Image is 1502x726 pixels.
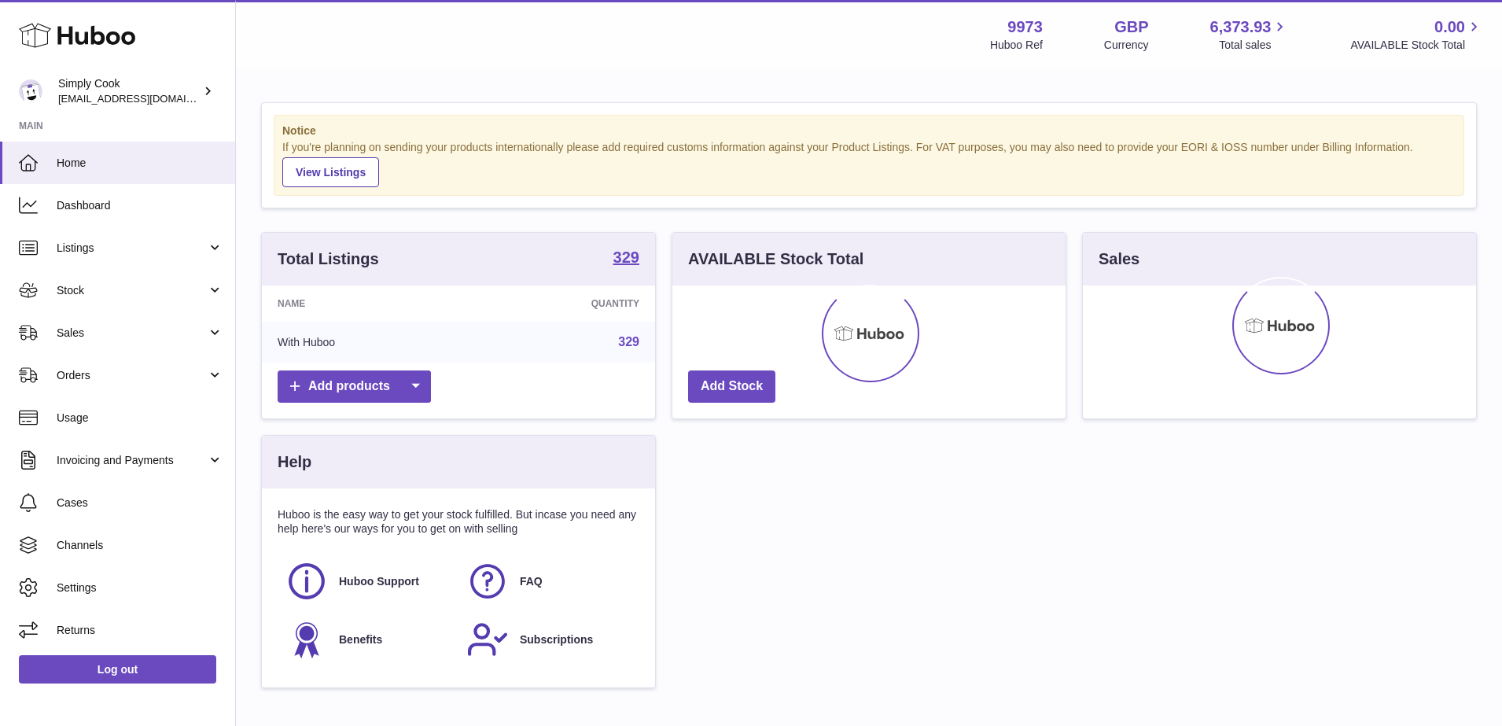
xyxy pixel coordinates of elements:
th: Name [262,286,469,322]
strong: 329 [613,249,639,265]
a: FAQ [466,560,631,603]
span: FAQ [520,574,543,589]
img: internalAdmin-9973@internal.huboo.com [19,79,42,103]
span: Returns [57,623,223,638]
span: Usage [57,411,223,426]
span: Listings [57,241,207,256]
span: Orders [57,368,207,383]
p: Huboo is the easy way to get your stock fulfilled. But incase you need any help here's our ways f... [278,507,639,537]
a: 6,373.93 Total sales [1210,17,1290,53]
span: Channels [57,538,223,553]
strong: Notice [282,123,1456,138]
a: 0.00 AVAILABLE Stock Total [1350,17,1483,53]
span: Cases [57,496,223,510]
span: Huboo Support [339,574,419,589]
a: Add products [278,370,431,403]
span: Settings [57,580,223,595]
span: [EMAIL_ADDRESS][DOMAIN_NAME] [58,92,231,105]
span: Benefits [339,632,382,647]
a: Log out [19,655,216,684]
span: Sales [57,326,207,341]
span: AVAILABLE Stock Total [1350,38,1483,53]
span: Stock [57,283,207,298]
h3: Sales [1099,249,1139,270]
div: Simply Cook [58,76,200,106]
span: 0.00 [1434,17,1465,38]
a: Benefits [285,618,451,661]
a: View Listings [282,157,379,187]
a: Huboo Support [285,560,451,603]
div: Huboo Ref [990,38,1043,53]
span: Invoicing and Payments [57,453,207,468]
h3: Total Listings [278,249,379,270]
a: 329 [613,249,639,268]
a: Add Stock [688,370,775,403]
span: 6,373.93 [1210,17,1272,38]
strong: GBP [1114,17,1148,38]
span: Home [57,156,223,171]
h3: Help [278,451,311,473]
div: Currency [1104,38,1149,53]
span: Dashboard [57,198,223,213]
a: Subscriptions [466,618,631,661]
h3: AVAILABLE Stock Total [688,249,863,270]
span: Subscriptions [520,632,593,647]
strong: 9973 [1007,17,1043,38]
span: Total sales [1219,38,1289,53]
a: 329 [618,335,639,348]
div: If you're planning on sending your products internationally please add required customs informati... [282,140,1456,187]
th: Quantity [469,286,655,322]
td: With Huboo [262,322,469,363]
